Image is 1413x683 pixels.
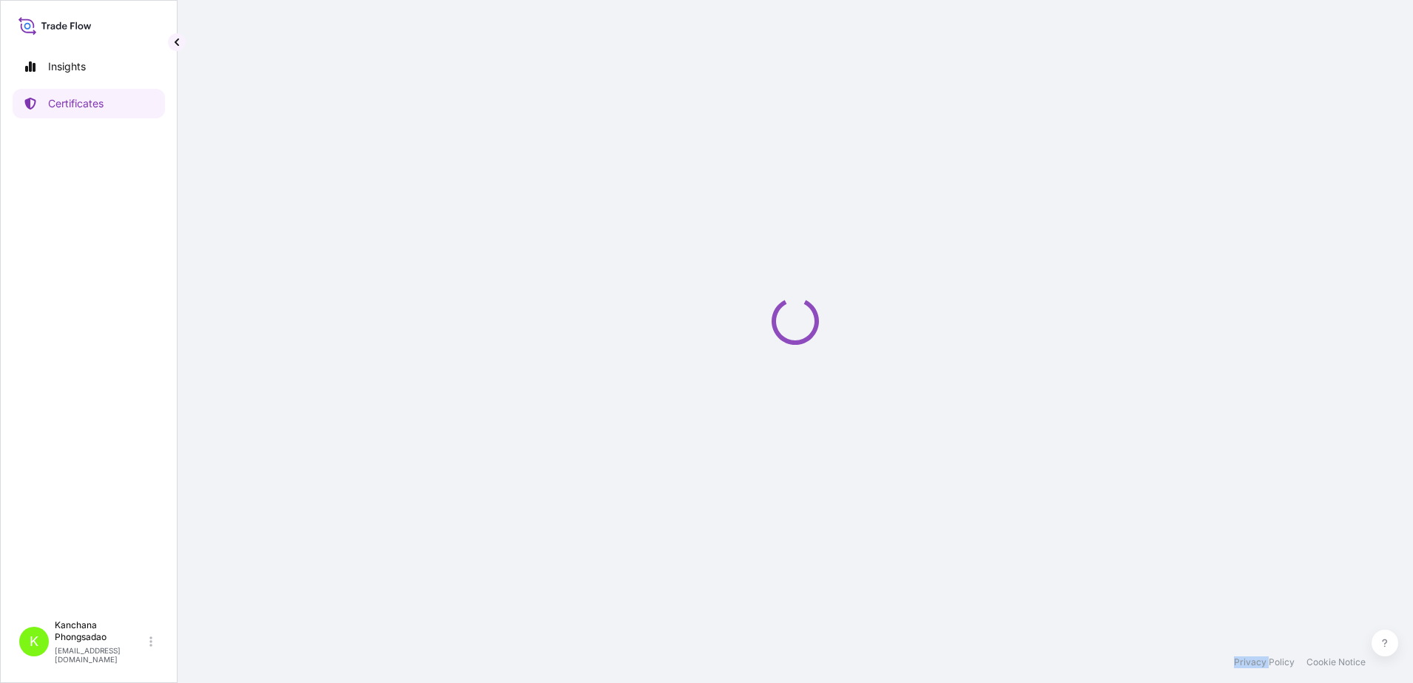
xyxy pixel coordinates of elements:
p: Certificates [48,96,104,111]
p: Insights [48,59,86,74]
p: [EMAIL_ADDRESS][DOMAIN_NAME] [55,646,146,664]
a: Insights [13,52,165,81]
a: Cookie Notice [1306,656,1366,668]
span: K [30,634,38,649]
a: Privacy Policy [1234,656,1295,668]
a: Certificates [13,89,165,118]
p: Kanchana Phongsadao [55,619,146,643]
